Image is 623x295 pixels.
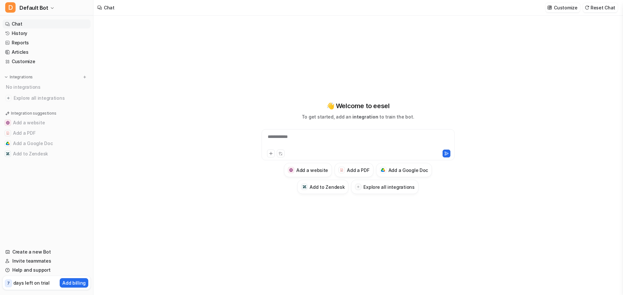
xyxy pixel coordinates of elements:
img: Add to Zendesk [302,185,307,189]
h3: Add a Google Doc [388,167,428,174]
img: Add a website [6,121,10,125]
a: Articles [3,48,91,57]
span: Default Bot [19,3,48,12]
a: Customize [3,57,91,66]
button: Add a Google DocAdd a Google Doc [376,163,432,177]
a: Help and support [3,266,91,275]
img: expand menu [4,75,8,79]
button: Customize [545,3,580,12]
span: D [5,2,16,13]
p: Customize [554,4,577,11]
p: Add billing [62,279,86,286]
p: Integration suggestions [11,110,56,116]
a: Explore all integrations [3,94,91,103]
button: Add a websiteAdd a website [284,163,332,177]
p: Integrations [10,74,33,80]
div: No integrations [4,82,91,92]
a: History [3,29,91,38]
button: Add a Google DocAdd a Google Doc [3,138,91,149]
button: Add a PDFAdd a PDF [3,128,91,138]
button: Explore all integrations [351,180,418,194]
a: Invite teammates [3,256,91,266]
img: Add a Google Doc [381,168,385,172]
p: 👋 Welcome to eesel [326,101,390,111]
h3: Add a PDF [347,167,369,174]
img: Add to Zendesk [6,152,10,156]
img: Add a PDF [6,131,10,135]
a: Reports [3,38,91,47]
a: Create a new Bot [3,247,91,256]
p: To get started, add an to train the bot. [302,113,414,120]
img: menu_add.svg [82,75,87,79]
button: Add billing [60,278,88,288]
img: Add a PDF [340,168,344,172]
img: Add a Google Doc [6,142,10,145]
button: Add to ZendeskAdd to Zendesk [297,180,348,194]
button: Add a websiteAdd a website [3,118,91,128]
img: explore all integrations [5,95,12,101]
h3: Add to Zendesk [310,184,345,190]
p: days left on trial [13,279,50,286]
div: Chat [104,4,115,11]
button: Add to ZendeskAdd to Zendesk [3,149,91,159]
button: Integrations [3,74,35,80]
img: customize [547,5,552,10]
p: 7 [7,280,10,286]
img: Add a website [289,168,293,172]
button: Add a PDFAdd a PDF [335,163,373,177]
span: integration [352,114,378,119]
a: Chat [3,19,91,28]
h3: Explore all integrations [363,184,414,190]
button: Reset Chat [583,3,618,12]
h3: Add a website [296,167,328,174]
img: reset [585,5,589,10]
span: Explore all integrations [14,93,88,103]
